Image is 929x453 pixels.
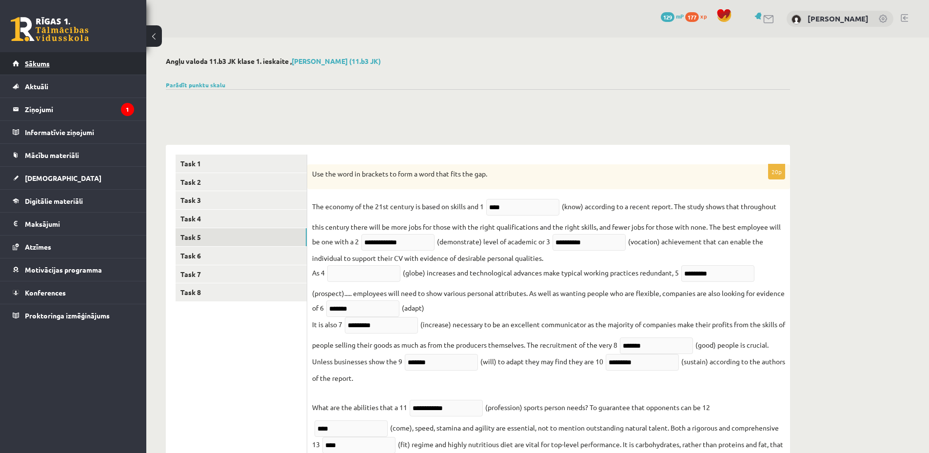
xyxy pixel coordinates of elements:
[312,265,325,280] p: As 4
[661,12,674,22] span: 129
[676,12,684,20] span: mP
[13,75,134,98] a: Aktuāli
[13,236,134,258] a: Atzīmes
[13,304,134,327] a: Proktoringa izmēģinājums
[13,281,134,304] a: Konferences
[25,265,102,274] span: Motivācijas programma
[25,288,66,297] span: Konferences
[25,174,101,182] span: [DEMOGRAPHIC_DATA]
[176,191,307,209] a: Task 3
[25,311,110,320] span: Proktoringa izmēģinājums
[25,242,51,251] span: Atzīmes
[13,258,134,281] a: Motivācijas programma
[176,228,307,246] a: Task 5
[292,57,381,65] a: [PERSON_NAME] (11.b3 JK)
[11,17,89,41] a: Rīgas 1. Tālmācības vidusskola
[176,210,307,228] a: Task 4
[25,82,48,91] span: Aktuāli
[25,213,134,235] legend: Maksājumi
[312,385,407,414] p: What are the abilities that a 11
[25,121,134,143] legend: Informatīvie ziņojumi
[166,57,790,65] h2: Angļu valoda 11.b3 JK klase 1. ieskaite ,
[312,169,736,179] p: Use the word in brackets to form a word that fits the gap.
[13,213,134,235] a: Maksājumi
[312,199,484,214] p: The economy of the 21st century is based on skills and 1
[13,190,134,212] a: Digitālie materiāli
[25,98,134,120] legend: Ziņojumi
[685,12,712,20] a: 177 xp
[685,12,699,22] span: 177
[13,167,134,189] a: [DEMOGRAPHIC_DATA]
[13,144,134,166] a: Mācību materiāli
[176,265,307,283] a: Task 7
[13,52,134,75] a: Sākums
[176,283,307,301] a: Task 8
[166,81,225,89] a: Parādīt punktu skalu
[312,317,342,332] p: It is also 7
[25,197,83,205] span: Digitālie materiāli
[700,12,707,20] span: xp
[808,14,869,23] a: [PERSON_NAME]
[768,164,785,179] p: 20p
[176,247,307,265] a: Task 6
[176,173,307,191] a: Task 2
[25,59,50,68] span: Sākums
[791,15,801,24] img: Viktorija Romulāne
[661,12,684,20] a: 129 mP
[13,121,134,143] a: Informatīvie ziņojumi
[121,103,134,116] i: 1
[176,155,307,173] a: Task 1
[25,151,79,159] span: Mācību materiāli
[13,98,134,120] a: Ziņojumi1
